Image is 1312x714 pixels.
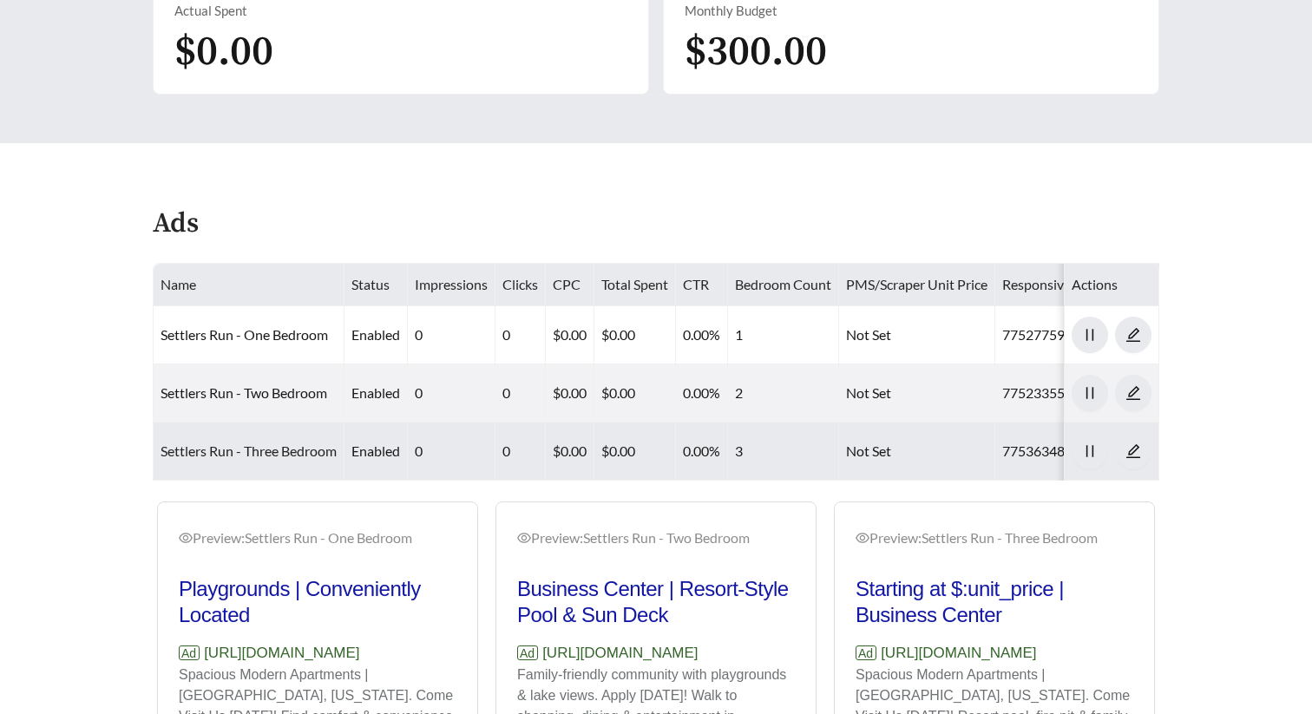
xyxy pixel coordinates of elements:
[856,531,869,545] span: eye
[1073,443,1107,459] span: pause
[1115,384,1151,401] a: edit
[594,423,676,481] td: $0.00
[408,306,495,364] td: 0
[1072,433,1108,469] button: pause
[839,264,995,306] th: PMS/Scraper Unit Price
[856,527,1133,548] div: Preview: Settlers Run - Three Bedroom
[344,264,408,306] th: Status
[728,364,839,423] td: 2
[179,527,456,548] div: Preview: Settlers Run - One Bedroom
[408,423,495,481] td: 0
[1116,327,1151,343] span: edit
[408,264,495,306] th: Impressions
[517,576,795,628] h2: Business Center | Resort-Style Pool & Sun Deck
[546,364,594,423] td: $0.00
[517,645,538,660] span: Ad
[839,364,995,423] td: Not Set
[685,26,827,78] span: $300.00
[728,423,839,481] td: 3
[174,1,627,21] div: Actual Spent
[1115,442,1151,459] a: edit
[856,642,1133,665] p: [URL][DOMAIN_NAME]
[995,423,1113,481] td: 775363487708
[676,306,728,364] td: 0.00%
[179,642,456,665] p: [URL][DOMAIN_NAME]
[1073,327,1107,343] span: pause
[1073,385,1107,401] span: pause
[517,531,531,545] span: eye
[495,306,546,364] td: 0
[676,364,728,423] td: 0.00%
[995,306,1113,364] td: 775277594356
[153,209,199,239] h4: Ads
[1072,317,1108,353] button: pause
[179,645,200,660] span: Ad
[728,306,839,364] td: 1
[546,423,594,481] td: $0.00
[1116,443,1151,459] span: edit
[995,364,1113,423] td: 775233556293
[683,276,709,292] span: CTR
[408,364,495,423] td: 0
[517,642,795,665] p: [URL][DOMAIN_NAME]
[495,264,546,306] th: Clicks
[594,306,676,364] td: $0.00
[728,264,839,306] th: Bedroom Count
[1115,375,1151,411] button: edit
[856,576,1133,628] h2: Starting at $:unit_price | Business Center
[594,364,676,423] td: $0.00
[1065,264,1159,306] th: Actions
[161,442,337,459] a: Settlers Run - Three Bedroom
[351,384,400,401] span: enabled
[1115,317,1151,353] button: edit
[839,423,995,481] td: Not Set
[1115,326,1151,343] a: edit
[1116,385,1151,401] span: edit
[676,423,728,481] td: 0.00%
[179,576,456,628] h2: Playgrounds | Conveniently Located
[517,527,795,548] div: Preview: Settlers Run - Two Bedroom
[179,531,193,545] span: eye
[161,326,328,343] a: Settlers Run - One Bedroom
[154,264,344,306] th: Name
[594,264,676,306] th: Total Spent
[995,264,1113,306] th: Responsive Ad Id
[351,442,400,459] span: enabled
[351,326,400,343] span: enabled
[1072,375,1108,411] button: pause
[174,26,273,78] span: $0.00
[495,364,546,423] td: 0
[161,384,327,401] a: Settlers Run - Two Bedroom
[1115,433,1151,469] button: edit
[839,306,995,364] td: Not Set
[495,423,546,481] td: 0
[856,645,876,660] span: Ad
[685,1,1138,21] div: Monthly Budget
[546,306,594,364] td: $0.00
[553,276,581,292] span: CPC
